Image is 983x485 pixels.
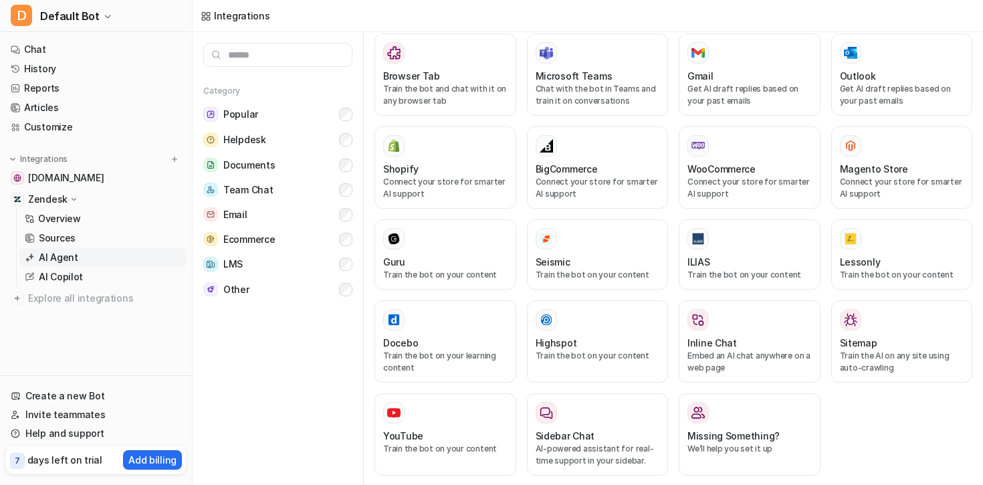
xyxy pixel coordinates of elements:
[5,98,187,117] a: Articles
[679,300,821,383] button: Inline ChatEmbed an AI chat anywhere on a web page
[536,350,660,362] p: Train the bot on your content
[536,443,660,467] p: AI-powered assistant for real-time support in your sidebar.
[840,83,964,107] p: Get AI draft replies based on your past emails
[203,177,352,202] button: Team ChatTeam Chat
[39,251,78,264] p: AI Agent
[383,255,405,269] h3: Guru
[687,69,714,83] h3: Gmail
[840,269,964,281] p: Train the bot on your content
[831,33,973,116] button: OutlookOutlookGet AI draft replies based on your past emails
[5,405,187,424] a: Invite teammates
[203,132,218,147] img: Helpdesk
[203,202,352,227] button: EmailEmail
[387,406,401,419] img: YouTube
[8,155,17,164] img: expand menu
[687,350,812,374] p: Embed an AI chat anywhere on a web page
[383,336,418,350] h3: Docebo
[203,127,352,153] button: HelpdeskHelpdesk
[679,219,821,290] button: ILIASILIASTrain the bot on your content
[374,393,516,476] button: YouTubeYouTubeTrain the bot on your content
[19,209,187,228] a: Overview
[383,69,440,83] h3: Browser Tab
[203,158,218,172] img: Documents
[691,47,705,58] img: Gmail
[387,46,401,60] img: Browser Tab
[536,269,660,281] p: Train the bot on your content
[201,9,270,23] a: Integrations
[527,126,669,209] button: BigCommerceBigCommerceConnect your store for smarter AI support
[383,429,423,443] h3: YouTube
[687,336,737,350] h3: Inline Chat
[840,336,877,350] h3: Sitemap
[223,258,243,271] span: LMS
[527,219,669,290] button: SeismicSeismicTrain the bot on your content
[687,269,812,281] p: Train the bot on your content
[687,255,710,269] h3: ILIAS
[128,453,177,467] p: Add billing
[374,219,516,290] button: GuruGuruTrain the bot on your content
[527,300,669,383] button: HighspotHighspotTrain the bot on your content
[11,292,24,305] img: explore all integrations
[203,86,352,96] h5: Category
[203,252,352,277] button: LMSLMS
[374,33,516,116] button: Browser TabBrowser TabTrain the bot and chat with it on any browser tab
[687,429,780,443] h3: Missing Something?
[5,79,187,98] a: Reports
[844,139,857,153] img: Magento Store
[223,108,258,121] span: Popular
[831,219,973,290] button: LessonlyLessonlyTrain the bot on your content
[536,429,595,443] h3: Sidebar Chat
[687,162,756,176] h3: WooCommerce
[374,300,516,383] button: DoceboDoceboTrain the bot on your learning content
[19,248,187,267] a: AI Agent
[536,176,660,200] p: Connect your store for smarter AI support
[831,126,973,209] button: Magento StoreMagento StoreConnect your store for smarter AI support
[5,424,187,443] a: Help and support
[536,255,570,269] h3: Seismic
[527,33,669,116] button: Microsoft TeamsMicrosoft TeamsChat with the bot in Teams and train it on conversations
[383,350,508,374] p: Train the bot on your learning content
[840,162,908,176] h3: Magento Store
[387,139,401,153] img: Shopify
[679,393,821,476] button: Missing Something?Missing Something?We’ll help you set it up
[203,107,218,122] img: Popular
[536,83,660,107] p: Chat with the bot in Teams and train it on conversations
[5,387,187,405] a: Create a new Bot
[679,33,821,116] button: GmailGmailGet AI draft replies based on your past emails
[28,288,181,309] span: Explore all integrations
[840,69,876,83] h3: Outlook
[383,269,508,281] p: Train the bot on your content
[691,406,705,419] img: Missing Something?
[679,126,821,209] button: WooCommerceWooCommerceConnect your store for smarter AI support
[203,227,352,252] button: EcommerceEcommerce
[387,232,401,246] img: Guru
[223,183,273,197] span: Team Chat
[5,60,187,78] a: History
[223,133,266,147] span: Helpdesk
[38,212,81,225] p: Overview
[39,270,83,284] p: AI Copilot
[19,268,187,286] a: AI Copilot
[540,232,553,246] img: Seismic
[540,139,553,153] img: BigCommerce
[383,176,508,200] p: Connect your store for smarter AI support
[536,162,598,176] h3: BigCommerce
[536,336,577,350] h3: Highspot
[840,176,964,200] p: Connect your store for smarter AI support
[5,118,187,136] a: Customize
[28,193,68,206] p: Zendesk
[383,83,508,107] p: Train the bot and chat with it on any browser tab
[687,83,812,107] p: Get AI draft replies based on your past emails
[13,174,21,182] img: www.veo.co
[5,169,187,187] a: www.veo.co[DOMAIN_NAME]
[840,255,881,269] h3: Lessonly
[691,232,705,246] img: ILIAS
[691,142,705,150] img: WooCommerce
[203,232,218,246] img: Ecommerce
[203,207,218,221] img: Email
[203,102,352,127] button: PopularPopular
[844,47,857,60] img: Outlook
[28,171,104,185] span: [DOMAIN_NAME]
[687,176,812,200] p: Connect your store for smarter AI support
[223,159,275,172] span: Documents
